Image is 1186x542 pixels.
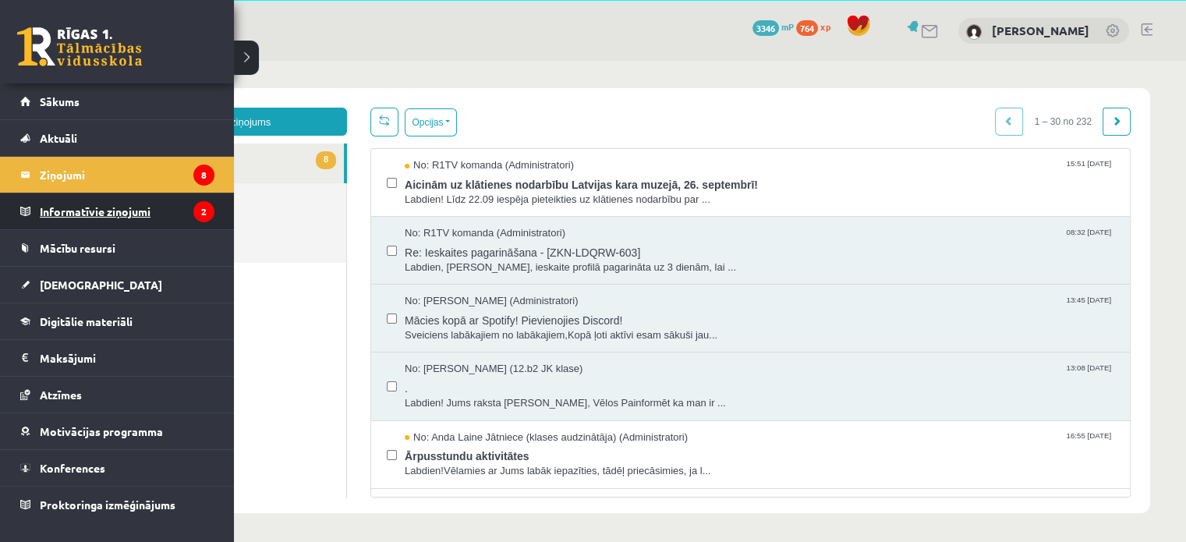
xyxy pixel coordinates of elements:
[961,47,1041,75] span: 1 – 30 no 232
[20,230,214,266] a: Mācību resursi
[193,201,214,222] i: 2
[20,303,214,339] a: Digitālie materiāli
[17,27,142,66] a: Rīgas 1. Tālmācības vidusskola
[820,20,830,33] span: xp
[342,165,1052,214] a: No: R1TV komanda (Administratori) 08:32 [DATE] Re: Ieskaites pagarināšana - [ZKN-LDQRW-603] Labdi...
[20,487,214,523] a: Proktoringa izmēģinājums
[20,120,214,156] a: Aktuāli
[40,193,214,229] legend: Informatīvie ziņojumi
[40,388,82,402] span: Atzīmes
[47,83,281,122] a: 8Ienākošie
[796,20,818,36] span: 764
[40,314,133,328] span: Digitālie materiāli
[342,165,503,180] span: No: R1TV komanda (Administratori)
[342,267,1052,282] span: Sveiciens labākajiem no labākajiem,Kopā ļoti aktīvi esam sākuši jau...
[47,47,285,75] a: Jauns ziņojums
[342,301,1052,349] a: No: [PERSON_NAME] (12.b2 JK klase) 13:08 [DATE] . Labdien! Jums raksta [PERSON_NAME], Vēlos Painf...
[342,200,1052,214] span: Labdien, [PERSON_NAME], ieskaite profilā pagarināta uz 3 dienām, lai ...
[40,94,80,108] span: Sākums
[342,180,1052,200] span: Re: Ieskaites pagarināšana - [ZKN-LDQRW-603]
[47,162,284,202] a: Dzēstie
[342,132,1052,147] span: Labdien! Līdz 22.09 iespēja pieteikties uz klātienes nodarbību par ...
[342,112,1052,132] span: Aicinām uz klātienes nodarbību Latvijas kara muzejā, 26. septembrī!
[966,24,982,40] img: Amanda Lorberga
[781,20,794,33] span: mP
[20,450,214,486] a: Konferences
[342,248,1052,267] span: Mācies kopā ar Spotify! Pievienojies Discord!
[193,165,214,186] i: 8
[342,384,1052,403] span: Ārpusstundu aktivitātes
[20,83,214,119] a: Sākums
[20,267,214,303] a: [DEMOGRAPHIC_DATA]
[342,97,1052,146] a: No: R1TV komanda (Administratori) 15:51 [DATE] Aicinām uz klātienes nodarbību Latvijas kara muzej...
[20,413,214,449] a: Motivācijas programma
[40,157,214,193] legend: Ziņojumi
[342,316,1052,335] span: .
[342,233,516,248] span: No: [PERSON_NAME] (Administratori)
[342,370,1052,418] a: No: Anda Laine Jātniece (klases audzinātāja) (Administratori) 16:55 [DATE] Ārpusstundu aktivitāte...
[40,340,214,376] legend: Maksājumi
[342,301,520,316] span: No: [PERSON_NAME] (12.b2 JK klase)
[1000,165,1052,177] span: 08:32 [DATE]
[796,20,838,33] a: 764 xp
[342,370,625,384] span: No: Anda Laine Jātniece (klases audzinātāja) (Administratori)
[40,278,162,292] span: [DEMOGRAPHIC_DATA]
[1000,301,1052,313] span: 13:08 [DATE]
[1000,233,1052,245] span: 13:45 [DATE]
[752,20,779,36] span: 3346
[992,23,1089,38] a: [PERSON_NAME]
[40,241,115,255] span: Mācību resursi
[20,377,214,413] a: Atzīmes
[40,461,105,475] span: Konferences
[40,131,77,145] span: Aktuāli
[47,122,284,162] a: Nosūtītie
[342,97,512,112] span: No: R1TV komanda (Administratori)
[20,193,214,229] a: Informatīvie ziņojumi2
[40,498,175,512] span: Proktoringa izmēģinājums
[342,335,1052,350] span: Labdien! Jums raksta [PERSON_NAME], Vēlos Painformēt ka man ir ...
[253,90,274,108] span: 8
[342,233,1052,282] a: No: [PERSON_NAME] (Administratori) 13:45 [DATE] Mācies kopā ar Spotify! Pievienojies Discord! Sve...
[1000,97,1052,109] span: 15:51 [DATE]
[20,157,214,193] a: Ziņojumi8
[342,48,395,76] button: Opcijas
[40,424,163,438] span: Motivācijas programma
[1000,370,1052,381] span: 16:55 [DATE]
[752,20,794,33] a: 3346 mP
[20,340,214,376] a: Maksājumi
[342,403,1052,418] span: Labdien!Vēlamies ar Jums labāk iepazīties, tādēļ priecāsimies, ja l...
